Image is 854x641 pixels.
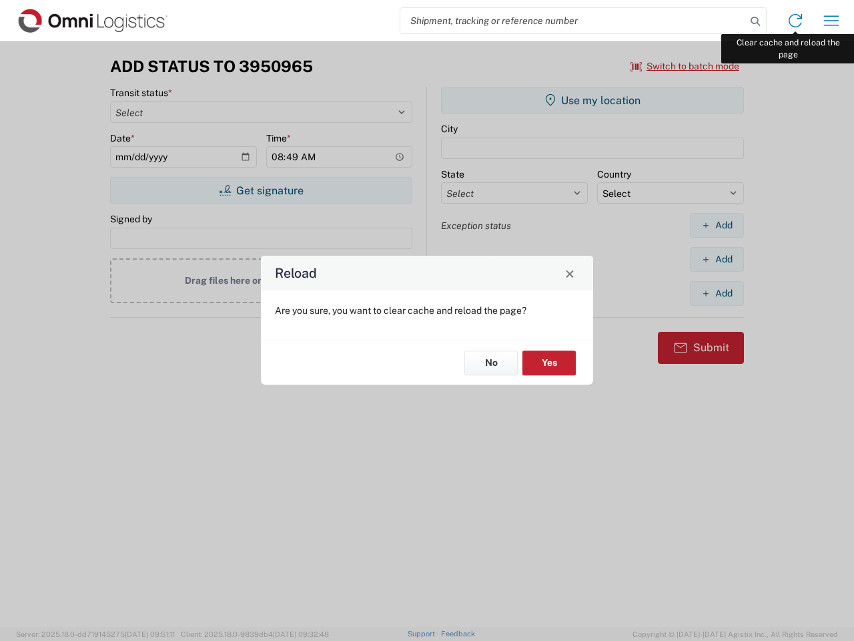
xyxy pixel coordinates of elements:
button: No [464,351,518,375]
p: Are you sure, you want to clear cache and reload the page? [275,304,579,316]
input: Shipment, tracking or reference number [400,8,746,33]
h4: Reload [275,264,317,283]
button: Close [560,264,579,282]
button: Yes [522,351,576,375]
